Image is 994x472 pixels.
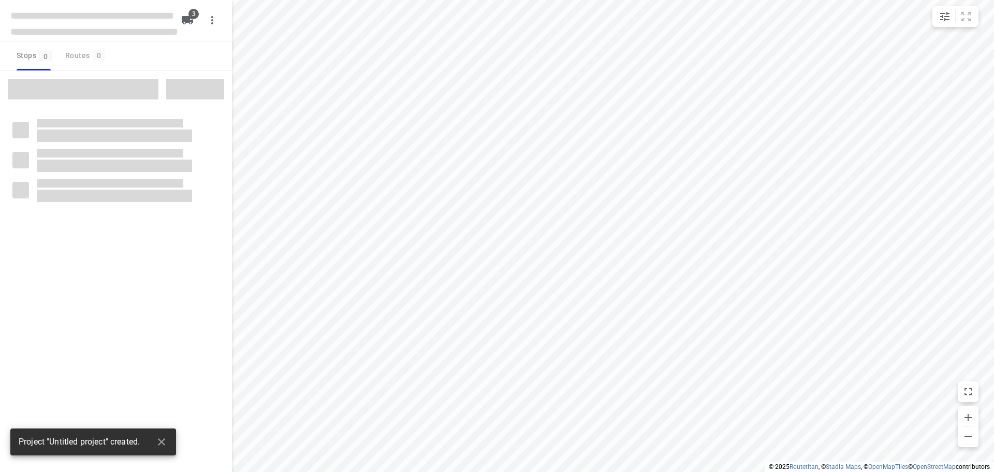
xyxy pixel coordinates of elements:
[868,463,908,470] a: OpenMapTiles
[934,6,955,27] button: Map settings
[913,463,956,470] a: OpenStreetMap
[769,463,990,470] li: © 2025 , © , © © contributors
[826,463,861,470] a: Stadia Maps
[932,6,978,27] div: small contained button group
[790,463,818,470] a: Routetitan
[19,436,140,448] span: Project "Untitled project" created.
